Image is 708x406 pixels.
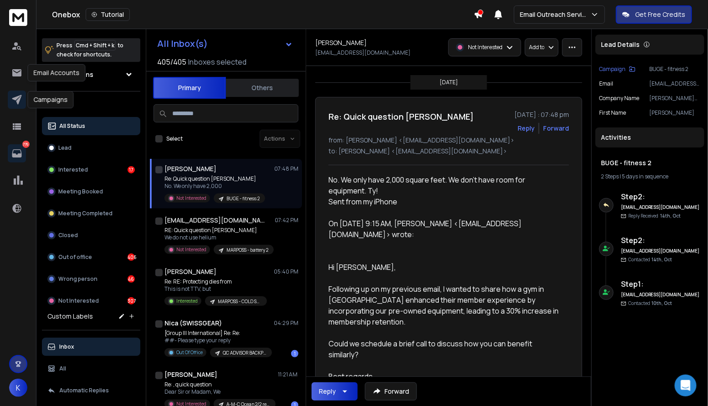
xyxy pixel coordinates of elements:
p: Interested [58,166,88,173]
p: Re: , quick question [164,381,274,388]
p: 11:21 AM [278,371,298,378]
p: [PERSON_NAME] [650,109,701,117]
button: Closed [42,226,140,244]
div: | [601,173,699,180]
button: All Status [42,117,140,135]
button: K [9,379,27,397]
p: Email Outreach Service [520,10,590,19]
blockquote: On [DATE] 9:15 AM, [PERSON_NAME] <[EMAIL_ADDRESS][DOMAIN_NAME]> wrote: [328,218,562,251]
p: [PERSON_NAME] Fitness [650,95,701,102]
p: Out of office [58,254,92,261]
p: Email [599,80,613,87]
button: All [42,360,140,378]
h1: [PERSON_NAME] [164,370,217,379]
span: 5 days in sequence [622,173,669,180]
p: 07:42 PM [275,217,298,224]
h1: [EMAIL_ADDRESS][DOMAIN_NAME] [164,216,265,225]
button: All Campaigns [42,66,140,84]
button: Primary [153,77,226,99]
p: Automatic Replies [59,387,109,394]
p: Re: RE: Protecting dies from [164,278,267,285]
h3: Inboxes selected [188,56,246,67]
h3: Custom Labels [47,312,93,321]
p: [EMAIL_ADDRESS][DOMAIN_NAME] [315,49,410,56]
button: All Inbox(s) [150,35,300,53]
p: BUGE - fitness 2 [650,66,701,73]
h1: [PERSON_NAME] [164,267,216,276]
p: First Name [599,109,626,117]
p: 05:40 PM [274,268,298,275]
button: Wrong person46 [42,270,140,288]
p: Re: Quick question [PERSON_NAME] [164,175,265,183]
a: 776 [8,144,26,162]
div: 46 [128,275,135,283]
p: All Status [59,122,85,130]
div: Open Intercom Messenger [675,375,697,396]
div: Email Accounts [27,64,85,81]
p: Contacted [628,300,672,307]
button: Reply [312,382,358,401]
h1: Nica (SWISSGEAR) [164,319,222,328]
p: to: [PERSON_NAME] <[EMAIL_ADDRESS][DOMAIN_NAME]> [328,147,569,156]
p: Get Free Credits [635,10,686,19]
p: Dear Sir or Madam, We [164,388,274,396]
span: 2 Steps [601,173,619,180]
p: Not Interested [176,246,206,253]
p: Lead [58,144,72,152]
p: Reply Received [628,213,681,219]
button: Interested17 [42,161,140,179]
h1: BUGE - fitness 2 [601,158,699,167]
p: Interested [176,298,198,304]
button: Automatic Replies [42,381,140,400]
button: Reply [518,124,535,133]
p: Meeting Booked [58,188,103,195]
h6: [EMAIL_ADDRESS][DOMAIN_NAME] [621,204,701,211]
p: We do not use helium [164,234,274,241]
p: BUGE - fitness 2 [226,195,260,202]
span: 14th, Oct [652,256,672,263]
div: 406 [128,254,135,261]
button: Lead [42,139,140,157]
button: Inbox [42,338,140,356]
h3: Filters [42,99,140,112]
p: 07:48 PM [274,165,298,173]
p: [DATE] : 07:48 pm [514,110,569,119]
button: Get Free Credits [616,5,692,24]
div: 307 [128,297,135,304]
button: Out of office406 [42,248,140,266]
div: 17 [128,166,135,173]
div: Activities [595,127,704,147]
button: Meeting Completed [42,204,140,223]
p: MARPOSS - battery 2 [226,247,268,254]
h6: Step 2 : [621,191,701,202]
button: Campaign [599,66,636,73]
p: Out Of Office [176,349,203,356]
p: [DATE] [440,79,458,86]
div: Could we schedule a brief call to discuss how you can benefit similarly? [328,338,562,360]
p: Lead Details [601,40,640,49]
div: 1 [291,350,298,357]
span: 405 / 405 [157,56,186,67]
p: No. We only have 2,000 [164,183,265,190]
p: Contacted [628,256,672,263]
p: Wrong person [58,275,97,283]
p: from: [PERSON_NAME] <[EMAIL_ADDRESS][DOMAIN_NAME]> [328,136,569,145]
div: Hi [PERSON_NAME], [328,262,562,273]
h1: [PERSON_NAME] [164,164,216,173]
p: Not Interested [176,195,206,202]
div: Forward [543,124,569,133]
span: 14th, Oct [661,213,681,219]
p: Meeting Completed [58,210,113,217]
p: This is not TTV, but [164,285,267,293]
span: 10th, Oct [652,300,672,306]
h6: Step 1 : [621,279,701,289]
p: 776 [22,141,30,148]
h1: Re: Quick question [PERSON_NAME] [328,110,474,123]
p: Not Interested [58,297,99,304]
div: Onebox [52,8,474,21]
p: RE: Quick question [PERSON_NAME] [164,227,274,234]
p: Add to [529,44,544,51]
